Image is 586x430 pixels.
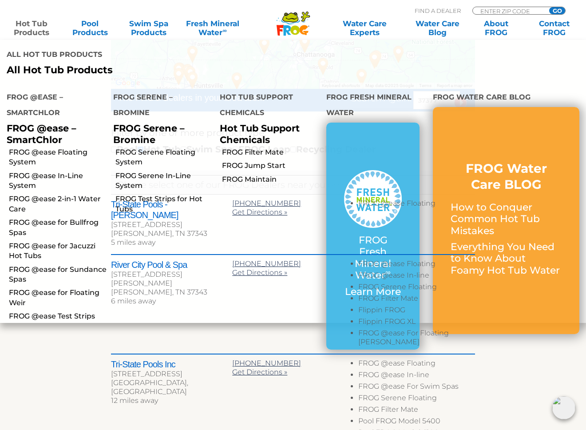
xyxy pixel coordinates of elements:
[232,268,287,277] a: Get Directions »
[326,89,420,123] h4: FROG Fresh Mineral Water
[479,7,539,15] input: Zip Code Form
[111,288,232,297] div: [PERSON_NAME], TN 37343
[220,89,313,123] h4: Hot Tub Support Chemicals
[184,19,241,37] a: Fresh MineralWater∞
[115,147,213,167] a: FROG Serene Floating System
[7,47,286,64] h4: All Hot Tub Products
[232,199,301,207] a: [PHONE_NUMBER]
[451,241,562,276] p: Everything You Need to Know About Foamy Hot Tub Water
[232,359,301,367] a: [PHONE_NUMBER]
[113,123,206,145] p: FROG Serene – Bromine
[451,160,562,193] h3: FROG Water Care BLOG
[358,417,475,428] li: Pool FROG Model 5400
[358,359,475,370] li: FROG @ease Floating
[111,229,232,238] div: [PERSON_NAME], TN 37343
[111,396,158,405] span: 12 miles away
[358,199,475,211] li: FROG @ease Floating
[111,199,232,220] h2: Tri-State Pools - [PERSON_NAME]
[222,175,320,184] a: FROG Maintain
[111,378,232,396] div: [GEOGRAPHIC_DATA], [GEOGRAPHIC_DATA]
[115,171,213,191] a: FROG Serene In-Line System
[532,19,577,37] a: ContactFROG
[358,259,475,271] li: FROG @ease Floating
[126,19,171,37] a: Swim SpaProducts
[451,160,562,281] a: FROG Water Care BLOG How to Conquer Common Hot Tub Mistakes Everything You Need to Know About Foa...
[9,19,54,37] a: Hot TubProducts
[9,147,107,167] a: FROG @ease Floating System
[111,359,232,370] h2: Tri-State Pools Inc
[9,288,107,308] a: FROG @ease for Floating Weir
[358,271,475,283] li: FROG @ease In-line
[358,382,475,394] li: FROG @ease For Swim Spas
[473,19,519,37] a: AboutFROG
[232,208,287,216] a: Get Directions »
[415,7,461,15] p: Find A Dealer
[220,123,313,145] p: Hot Tub Support Chemicals
[358,394,475,405] li: FROG Serene Floating
[9,171,107,191] a: FROG @ease In-Line System
[358,405,475,417] li: FROG Filter Mate
[358,329,475,349] li: FROG @ease For Floating [PERSON_NAME]
[9,265,107,285] a: FROG @ease for Sundance Spas
[222,161,320,171] a: FROG Jump Start
[111,297,156,305] span: 6 miles away
[222,27,226,34] sup: ∞
[222,147,320,157] a: FROG Filter Mate
[232,259,301,268] a: [PHONE_NUMBER]
[358,294,475,306] li: FROG Filter Mate
[451,202,562,237] p: How to Conquer Common Hot Tub Mistakes
[67,19,113,37] a: PoolProducts
[549,7,565,14] input: GO
[111,370,232,378] div: [STREET_ADDRESS]
[9,218,107,238] a: FROG @ease for Bullfrog Spas
[9,194,107,214] a: FROG @ease 2-in-1 Water Care
[7,89,100,123] h4: FROG @ease – SmartChlor
[7,123,100,145] p: FROG @ease – SmartChlor
[552,396,575,419] img: openIcon
[232,368,287,376] a: Get Directions »
[358,306,475,317] li: Flippin FROG
[111,259,232,270] h2: River City Pool & Spa
[358,370,475,382] li: FROG @ease In-line
[433,89,579,107] h4: FROG Water Care Blog
[113,89,206,123] h4: FROG Serene – Bromine
[111,220,232,229] div: [STREET_ADDRESS]
[328,19,402,37] a: Water CareExperts
[358,317,475,329] li: Flippin FROG XL
[111,238,155,247] span: 5 miles away
[7,64,286,76] a: All Hot Tub Products
[111,270,232,288] div: [STREET_ADDRESS][PERSON_NAME]
[9,311,107,321] a: FROG @ease Test Strips
[358,283,475,294] li: FROG Serene Floating
[344,170,402,302] a: FROG Fresh Mineral Water∞ Learn More
[415,19,460,37] a: Water CareBlog
[9,241,107,261] a: FROG @ease for Jacuzzi Hot Tubs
